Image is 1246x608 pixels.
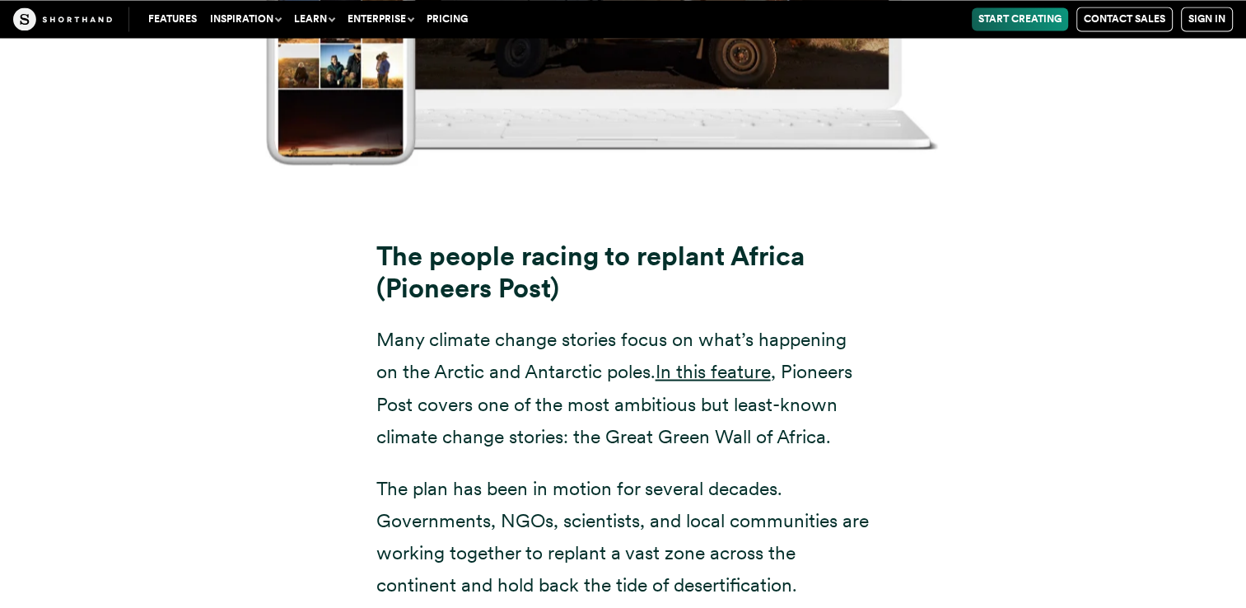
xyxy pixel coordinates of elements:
button: Enterprise [341,7,420,30]
p: Many climate change stories focus on what’s happening on the Arctic and Antarctic poles. , Pionee... [376,323,870,451]
img: The Craft [13,7,112,30]
a: Pricing [420,7,474,30]
p: The plan has been in motion for several decades. Governments, NGOs, scientists, and local communi... [376,472,870,601]
a: Features [142,7,203,30]
a: In this feature [656,359,771,382]
a: Start Creating [972,7,1068,30]
a: Sign in [1181,7,1233,31]
button: Inspiration [203,7,287,30]
strong: The people racing to replant Africa (Pioneers Post) [376,239,805,303]
button: Learn [287,7,341,30]
a: Contact Sales [1076,7,1173,31]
